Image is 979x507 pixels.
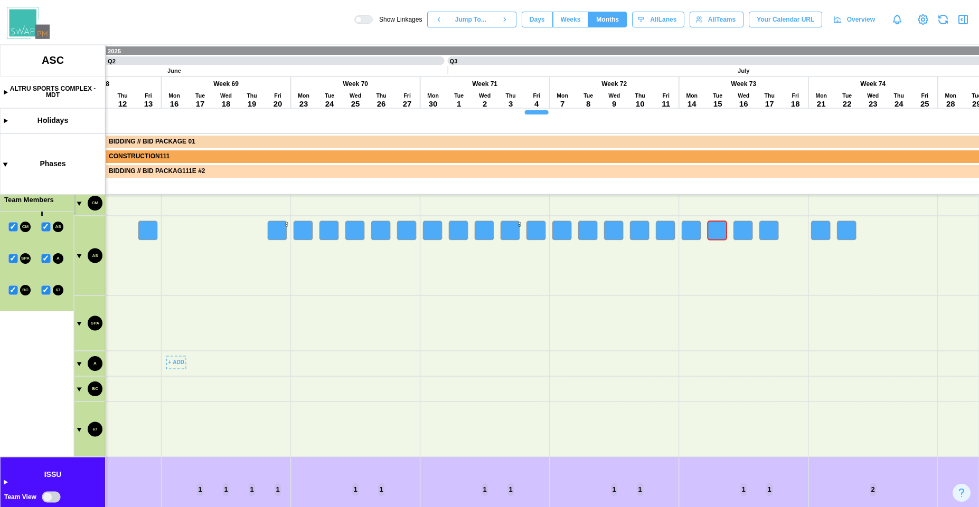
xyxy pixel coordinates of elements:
span: Your Calendar URL [757,12,814,27]
button: AllTeams [690,12,743,27]
a: Notifications [888,11,906,28]
button: AllLanes [632,12,684,27]
button: Months [588,12,627,27]
span: All Lanes [650,12,676,27]
button: Days [522,12,553,27]
span: Months [596,12,619,27]
span: All Teams [708,12,736,27]
span: Show Linkages [373,15,422,24]
a: View Project [916,12,930,27]
button: Weeks [553,12,589,27]
img: Swap PM Logo [7,7,50,39]
span: Weeks [561,12,581,27]
button: Refresh Grid [936,12,950,27]
button: Jump To... [450,12,493,27]
a: Overview [827,12,883,27]
span: Jump To... [455,12,486,27]
span: Overview [847,12,875,27]
span: Days [530,12,545,27]
button: Open Drawer [956,12,971,27]
button: Your Calendar URL [749,12,822,27]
